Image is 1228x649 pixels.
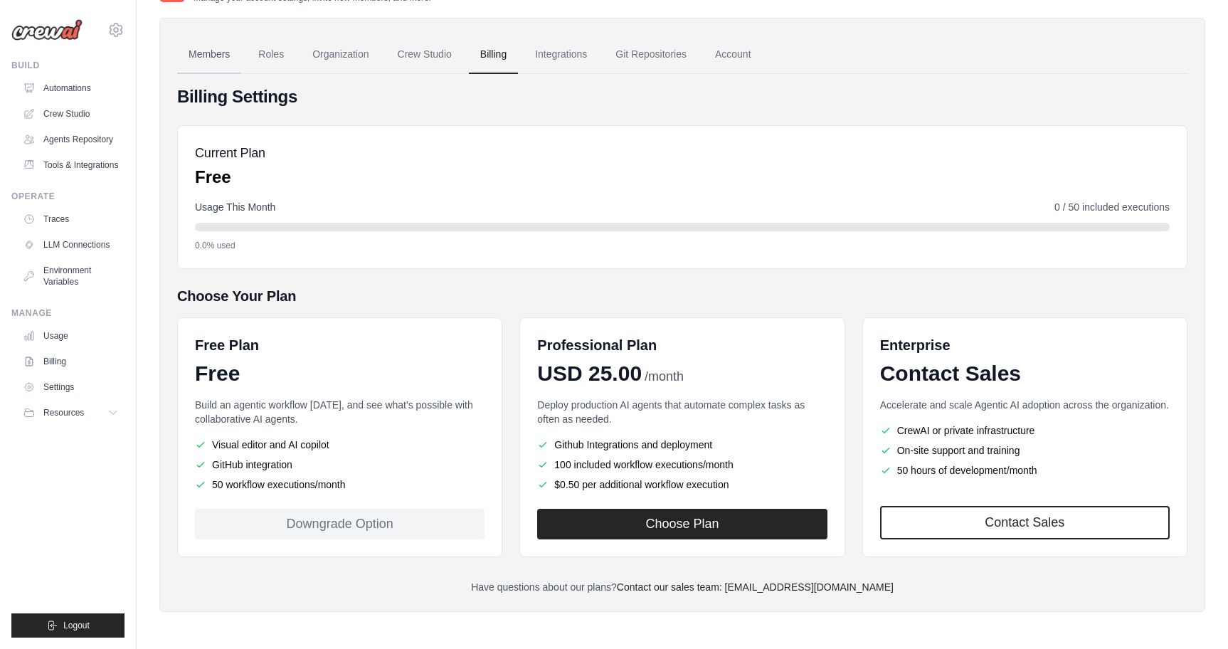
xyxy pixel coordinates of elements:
[17,208,125,231] a: Traces
[11,19,83,41] img: Logo
[177,85,1187,108] h4: Billing Settings
[195,240,235,251] span: 0.0% used
[177,286,1187,306] h5: Choose Your Plan
[195,143,265,163] h5: Current Plan
[247,36,295,74] a: Roles
[537,398,827,426] p: Deploy production AI agents that automate complex tasks as often as needed.
[17,77,125,100] a: Automations
[195,458,485,472] li: GitHub integration
[177,36,241,74] a: Members
[880,423,1170,438] li: CrewAI or private infrastructure
[63,620,90,631] span: Logout
[195,477,485,492] li: 50 workflow executions/month
[386,36,463,74] a: Crew Studio
[537,361,642,386] span: USD 25.00
[537,335,657,355] h6: Professional Plan
[17,128,125,151] a: Agents Repository
[537,509,827,539] button: Choose Plan
[301,36,380,74] a: Organization
[17,233,125,256] a: LLM Connections
[880,506,1170,539] a: Contact Sales
[17,350,125,373] a: Billing
[195,361,485,386] div: Free
[195,438,485,452] li: Visual editor and AI copilot
[17,401,125,424] button: Resources
[537,458,827,472] li: 100 included workflow executions/month
[880,443,1170,458] li: On-site support and training
[645,367,684,386] span: /month
[11,191,125,202] div: Operate
[17,154,125,176] a: Tools & Integrations
[1054,200,1170,214] span: 0 / 50 included executions
[11,613,125,638] button: Logout
[43,407,84,418] span: Resources
[195,398,485,426] p: Build an agentic workflow [DATE], and see what's possible with collaborative AI agents.
[17,102,125,125] a: Crew Studio
[704,36,763,74] a: Account
[880,335,1170,355] h6: Enterprise
[537,438,827,452] li: Github Integrations and deployment
[195,166,265,189] p: Free
[11,60,125,71] div: Build
[537,477,827,492] li: $0.50 per additional workflow execution
[604,36,698,74] a: Git Repositories
[195,509,485,539] div: Downgrade Option
[195,200,275,214] span: Usage This Month
[617,581,894,593] a: Contact our sales team: [EMAIL_ADDRESS][DOMAIN_NAME]
[17,324,125,347] a: Usage
[195,335,259,355] h6: Free Plan
[880,398,1170,412] p: Accelerate and scale Agentic AI adoption across the organization.
[177,580,1187,594] p: Have questions about our plans?
[17,259,125,293] a: Environment Variables
[880,361,1170,386] div: Contact Sales
[880,463,1170,477] li: 50 hours of development/month
[11,307,125,319] div: Manage
[524,36,598,74] a: Integrations
[17,376,125,399] a: Settings
[469,36,518,74] a: Billing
